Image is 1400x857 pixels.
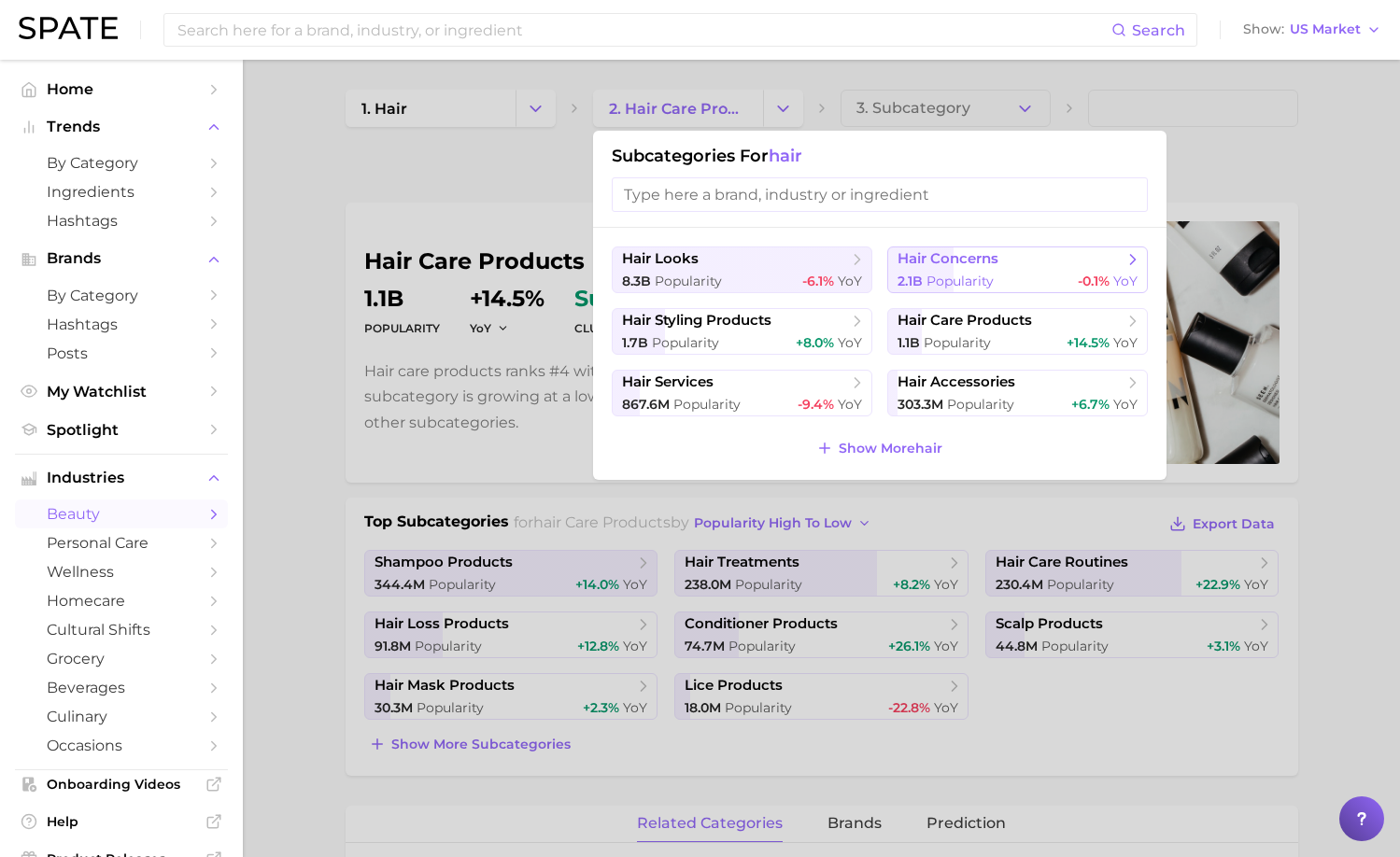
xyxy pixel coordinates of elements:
span: Onboarding Videos [47,776,196,793]
span: Posts [47,344,196,362]
span: YoY [1113,396,1138,413]
button: Trends [15,113,228,141]
span: YoY [1113,334,1138,351]
button: Show Morehair [812,435,947,461]
span: 1.1b [898,334,920,351]
a: grocery [15,644,228,673]
a: Hashtags [15,310,228,339]
a: by Category [15,281,228,310]
span: beauty [47,505,196,523]
span: by Category [47,154,196,172]
a: beverages [15,673,228,702]
span: beverages [47,679,196,696]
a: by Category [15,148,228,177]
span: Show [1243,24,1284,35]
a: Ingredients [15,177,228,206]
span: US Market [1290,24,1361,35]
input: Type here a brand, industry or ingredient [612,177,1148,212]
span: Search [1132,21,1185,39]
span: wellness [47,563,196,581]
a: Spotlight [15,415,228,444]
span: -0.1% [1078,273,1110,289]
span: Trends [47,119,196,135]
span: cultural shifts [47,621,196,639]
h1: Subcategories for [612,146,1148,166]
span: YoY [838,396,862,413]
span: Popularity [947,396,1014,413]
span: Popularity [926,273,994,289]
span: 1.7b [622,334,648,351]
span: Hashtags [47,212,196,230]
span: Popularity [655,273,722,289]
span: Popularity [924,334,991,351]
span: hair services [622,373,714,391]
span: hair looks [622,250,699,268]
span: Brands [47,250,196,267]
button: hair accessories303.3m Popularity+6.7% YoY [887,370,1148,416]
span: YoY [838,273,862,289]
a: My Watchlist [15,377,228,406]
a: occasions [15,731,228,760]
a: wellness [15,557,228,586]
span: 2.1b [898,273,923,289]
a: culinary [15,702,228,731]
span: YoY [1113,273,1138,289]
span: Popularity [652,334,719,351]
button: hair styling products1.7b Popularity+8.0% YoY [612,308,872,355]
span: Ingredients [47,183,196,201]
span: hair styling products [622,312,771,330]
span: +6.7% [1071,396,1110,413]
button: hair looks8.3b Popularity-6.1% YoY [612,246,872,293]
span: hair accessories [898,373,1015,391]
span: hair care products [898,312,1032,330]
span: hair [769,146,802,166]
button: ShowUS Market [1238,18,1386,42]
a: Home [15,75,228,104]
span: YoY [838,334,862,351]
span: Spotlight [47,421,196,439]
a: beauty [15,499,228,528]
span: grocery [47,650,196,667]
a: cultural shifts [15,615,228,644]
input: Search here for a brand, industry, or ingredient [176,14,1111,46]
span: personal care [47,534,196,552]
span: +8.0% [796,334,834,351]
span: by Category [47,287,196,304]
span: 867.6m [622,396,670,413]
span: culinary [47,708,196,725]
button: hair services867.6m Popularity-9.4% YoY [612,370,872,416]
button: Brands [15,245,228,273]
span: homecare [47,592,196,610]
span: -6.1% [802,273,834,289]
span: Popularity [673,396,741,413]
span: +14.5% [1067,334,1110,351]
span: occasions [47,737,196,754]
span: 303.3m [898,396,943,413]
img: SPATE [19,17,118,39]
a: personal care [15,528,228,557]
span: hair concerns [898,250,998,268]
span: Show More hair [839,441,942,457]
button: Industries [15,464,228,492]
span: Home [47,80,196,98]
a: Hashtags [15,206,228,235]
span: Help [47,813,196,830]
a: Onboarding Videos [15,770,228,798]
span: 8.3b [622,273,651,289]
a: Posts [15,339,228,368]
span: Industries [47,470,196,486]
button: hair care products1.1b Popularity+14.5% YoY [887,308,1148,355]
button: hair concerns2.1b Popularity-0.1% YoY [887,246,1148,293]
span: -9.4% [798,396,834,413]
span: Hashtags [47,316,196,333]
span: My Watchlist [47,383,196,400]
a: homecare [15,586,228,615]
a: Help [15,808,228,836]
